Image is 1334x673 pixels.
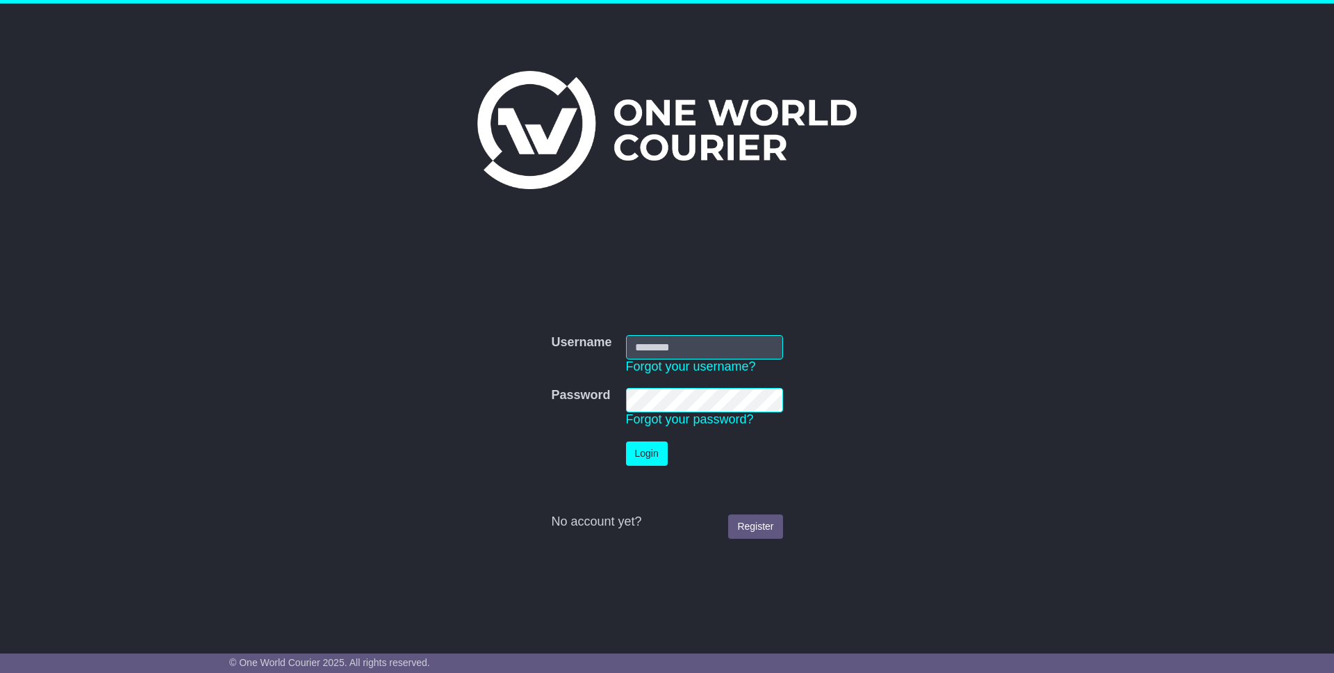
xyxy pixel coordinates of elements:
label: Username [551,335,611,350]
span: © One World Courier 2025. All rights reserved. [229,657,430,668]
a: Register [728,514,782,539]
label: Password [551,388,610,403]
div: No account yet? [551,514,782,530]
a: Forgot your password? [626,412,754,426]
button: Login [626,441,668,466]
a: Forgot your username? [626,359,756,373]
img: One World [477,71,857,189]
